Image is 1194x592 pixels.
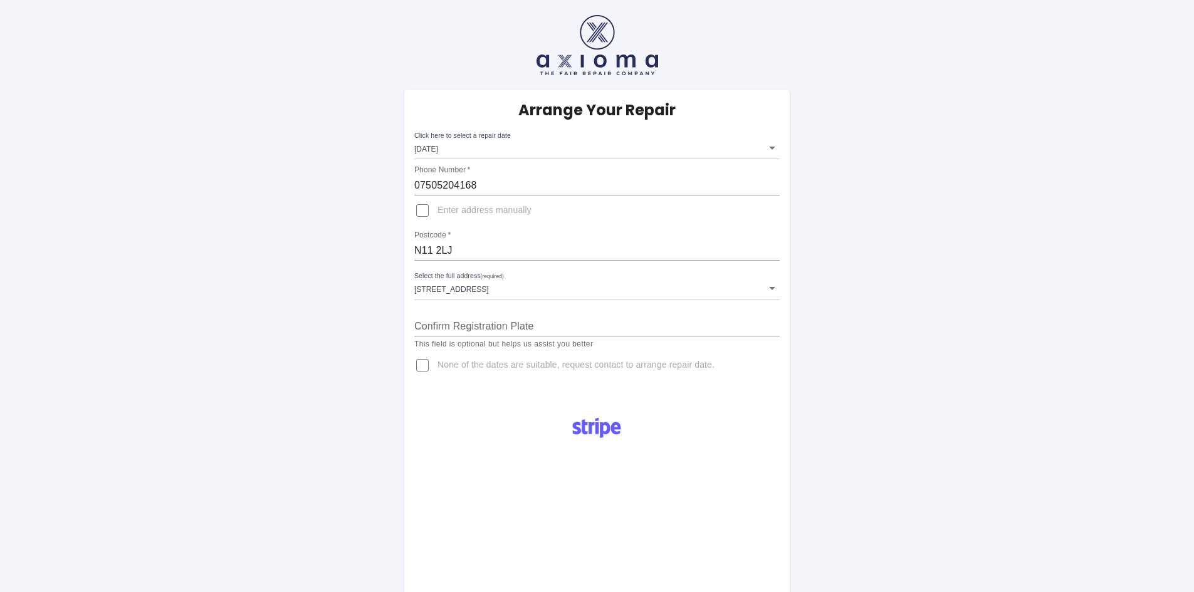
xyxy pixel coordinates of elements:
h5: Arrange Your Repair [518,100,676,120]
span: None of the dates are suitable, request contact to arrange repair date. [437,359,715,371]
small: (required) [481,274,504,279]
span: Enter address manually [437,204,532,217]
p: This field is optional but helps us assist you better [414,338,780,351]
label: Select the full address [414,271,504,281]
div: [STREET_ADDRESS] [414,277,780,299]
img: axioma [537,15,658,75]
div: [DATE] [414,137,780,159]
label: Postcode [414,230,451,241]
label: Phone Number [414,165,470,175]
label: Click here to select a repair date [414,131,511,140]
img: Logo [565,413,628,443]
